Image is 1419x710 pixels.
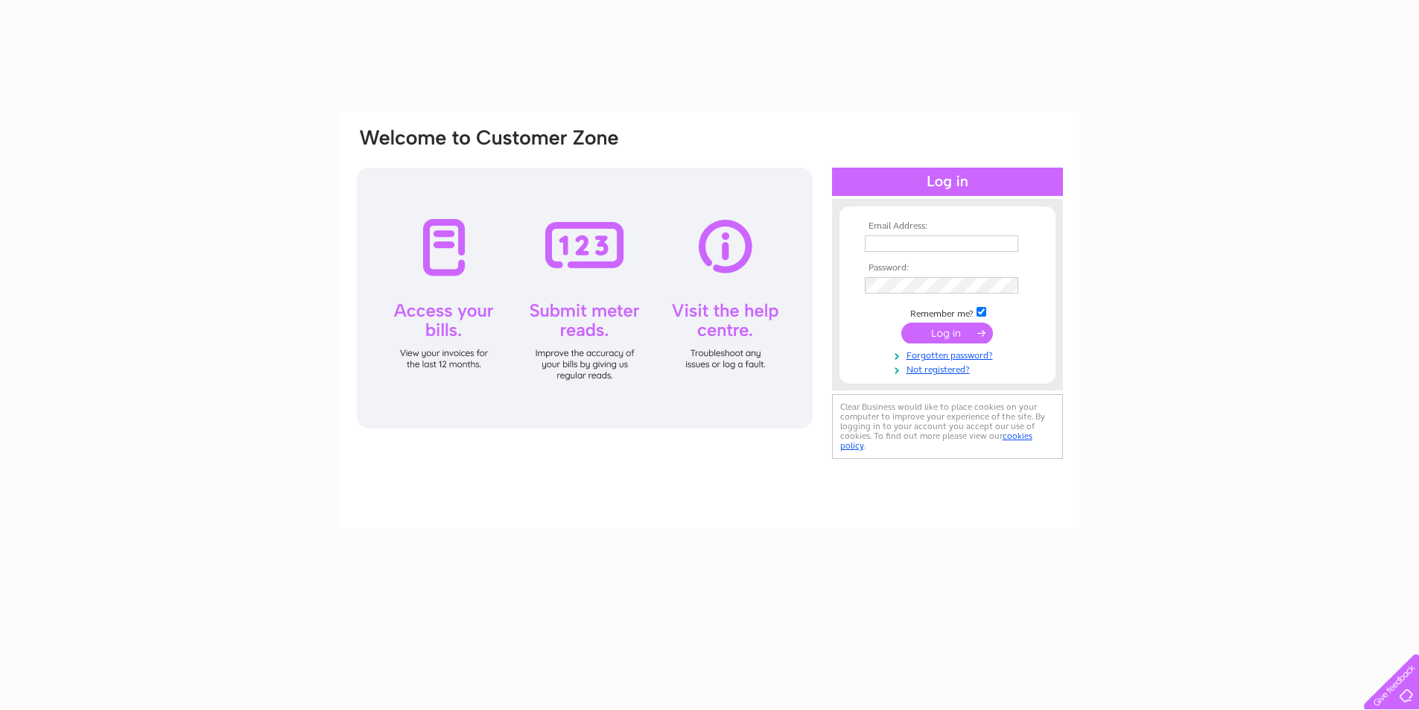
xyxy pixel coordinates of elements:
[832,394,1063,459] div: Clear Business would like to place cookies on your computer to improve your experience of the sit...
[901,323,993,343] input: Submit
[861,263,1034,273] th: Password:
[865,347,1034,361] a: Forgotten password?
[861,305,1034,320] td: Remember me?
[861,221,1034,232] th: Email Address:
[865,361,1034,375] a: Not registered?
[840,431,1032,451] a: cookies policy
